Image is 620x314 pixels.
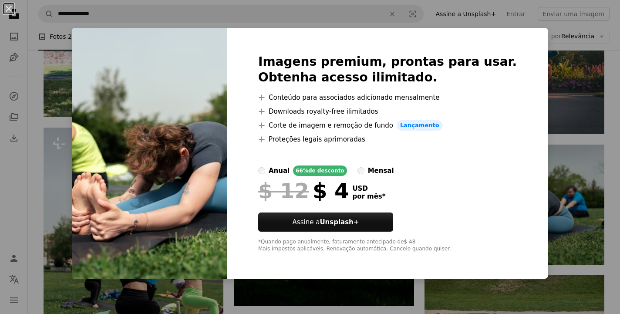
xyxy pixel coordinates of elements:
li: Proteções legais aprimoradas [258,134,517,145]
div: anual [269,165,290,176]
li: Conteúdo para associados adicionado mensalmente [258,92,517,103]
strong: Unsplash+ [320,218,359,226]
div: 66% de desconto [293,165,347,176]
input: mensal [357,167,364,174]
span: $ 12 [258,179,309,202]
div: *Quando pago anualmente, faturamento antecipado de $ 48 Mais impostos aplicáveis. Renovação autom... [258,239,517,253]
span: Lançamento [397,120,443,131]
h2: Imagens premium, prontas para usar. Obtenha acesso ilimitado. [258,54,517,85]
div: mensal [368,165,394,176]
img: premium_photo-1713908274212-f96df661898f [72,28,227,279]
li: Corte de imagem e remoção de fundo [258,120,517,131]
span: USD [352,185,385,192]
div: $ 4 [258,179,349,202]
span: por mês * [352,192,385,200]
button: Assine aUnsplash+ [258,213,393,232]
li: Downloads royalty-free ilimitados [258,106,517,117]
input: anual66%de desconto [258,167,265,174]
